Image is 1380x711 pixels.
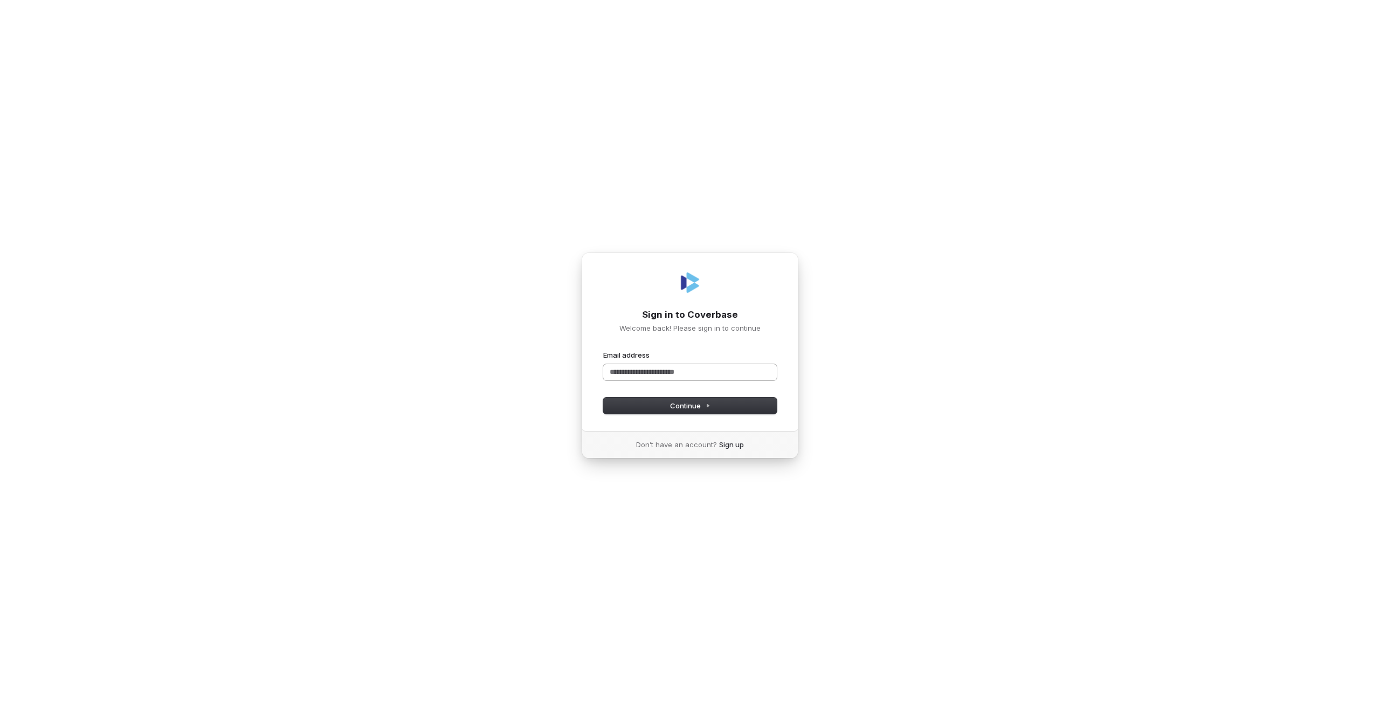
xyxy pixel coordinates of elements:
button: Continue [603,398,777,414]
label: Email address [603,350,650,360]
span: Don’t have an account? [636,440,717,449]
a: Sign up [719,440,744,449]
img: Coverbase [677,270,703,296]
p: Welcome back! Please sign in to continue [603,323,777,333]
span: Continue [670,401,710,411]
h1: Sign in to Coverbase [603,309,777,322]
